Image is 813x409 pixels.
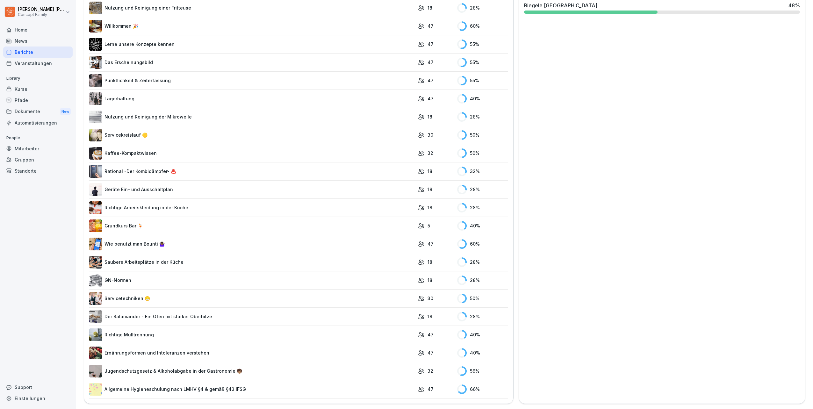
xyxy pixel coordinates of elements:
p: 18 [428,259,432,265]
a: Veranstaltungen [3,58,73,69]
img: h1lolpoaabqe534qsg7vh4f7.png [89,111,102,123]
p: Library [3,73,73,83]
img: aev8ouj9qek4l5i45z2v16li.png [89,20,102,32]
p: 47 [428,240,434,247]
a: DokumenteNew [3,106,73,118]
a: Das Erscheinungsbild [89,56,415,69]
div: New [60,108,71,115]
a: Mitarbeiter [3,143,73,154]
a: Saubere Arbeitsplätze in der Küche [89,256,415,269]
a: Geräte Ein- und Ausschaltplan [89,183,415,196]
p: 18 [428,277,432,283]
p: 30 [428,132,433,138]
img: bwagz25yoydcqkgw1q3k1sbd.png [89,74,102,87]
a: Allgemeine Hygieneschulung nach LMHV §4 & gemäß §43 IFSG [89,383,415,396]
div: 32 % [457,167,508,176]
a: GN-Normen [89,274,415,287]
div: 28 % [457,312,508,321]
img: keporxd7e2fe1yz451s804y5.png [89,383,102,396]
div: 60 % [457,239,508,249]
a: Servicekreislauf 🟡 [89,129,415,141]
a: Pünktlichkeit & Zeiterfassung [89,74,415,87]
p: 47 [428,349,434,356]
p: People [3,133,73,143]
div: 28 % [457,185,508,194]
a: Kurse [3,83,73,95]
a: Jugendschutzgesetz & Alkoholabgabe in der Gastronomie 🧒🏽 [89,365,415,377]
p: 47 [428,59,434,66]
div: Dokumente [3,106,73,118]
p: 47 [428,41,434,47]
p: 18 [428,186,432,193]
p: 18 [428,113,432,120]
div: 28 % [457,203,508,212]
img: b2msvuojt3s6egexuweix326.png [89,2,102,14]
p: 47 [428,95,434,102]
img: bgwdmktj1rlzm3rf9dbqeroz.png [89,56,102,69]
img: jc1ievjb437pynzz13nfszya.png [89,219,102,232]
a: Automatisierungen [3,117,73,128]
p: Concept Family [18,12,64,17]
div: 28 % [457,257,508,267]
div: 50 % [457,130,508,140]
div: 50 % [457,294,508,303]
a: Lerne unsere Konzepte kennen [89,38,415,51]
a: Einstellungen [3,393,73,404]
img: z1gxybulsott87c7gxmr5x83.png [89,201,102,214]
img: kc0nhaz0cwxeyal8hxykmwbu.png [89,292,102,305]
a: Gruppen [3,154,73,165]
img: xi8ct5mhj8uiktd0s5gxztjb.png [89,328,102,341]
a: Pfade [3,95,73,106]
a: Der Salamander - Ein Ofen mit starker Oberhitze [89,310,415,323]
a: Wie benutzt man Bounti 🤷🏾‍♀️ [89,238,415,250]
img: f54dbio1lpti0vdzdydl5c0l.png [89,274,102,287]
div: 50 % [457,148,508,158]
p: 47 [428,386,434,392]
a: Rational -Der Kombidämpfer- ♨️ [89,165,415,178]
div: Support [3,382,73,393]
img: twiglcvpfy1h6a02dt8kvy3w.png [89,310,102,323]
a: Standorte [3,165,73,176]
p: 32 [428,150,433,156]
a: Willkommen 🎉 [89,20,415,32]
div: 60 % [457,21,508,31]
p: 18 [428,168,432,175]
a: Richtige Arbeitskleidung in der Küche [89,201,415,214]
div: 28 % [457,112,508,122]
a: Berichte [3,47,73,58]
img: t4k1s3c8kfftykwj7okmtzoy.png [89,256,102,269]
p: 47 [428,331,434,338]
a: Lagerhaltung [89,92,415,105]
a: Nutzung und Reinigung der Mikrowelle [89,111,415,123]
p: 18 [428,313,432,320]
div: 40 % [457,348,508,358]
div: 28 % [457,3,508,13]
div: 55 % [457,76,508,85]
img: bdidfg6e4ofg5twq7n4gd52h.png [89,347,102,359]
div: 55 % [457,58,508,67]
p: 47 [428,23,434,29]
a: News [3,35,73,47]
img: i6ogmt7ly3s7b5mn1cy23an3.png [89,38,102,51]
div: 40 % [457,221,508,231]
div: 40 % [457,330,508,340]
img: ti9ch2566rhf5goq2xuybur0.png [89,183,102,196]
div: Home [3,24,73,35]
a: Servicetechniken 😁 [89,292,415,305]
img: jidx2dt2kkv0mcr788z888xk.png [89,147,102,160]
img: v4csc243izno476fin1zpb11.png [89,92,102,105]
img: v87k9k5isnb6jqloy4jwk1in.png [89,129,102,141]
p: 18 [428,204,432,211]
div: Riegele [GEOGRAPHIC_DATA] [524,2,597,9]
p: 32 [428,368,433,374]
a: Ernährungsformen und Intoleranzen verstehen [89,347,415,359]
